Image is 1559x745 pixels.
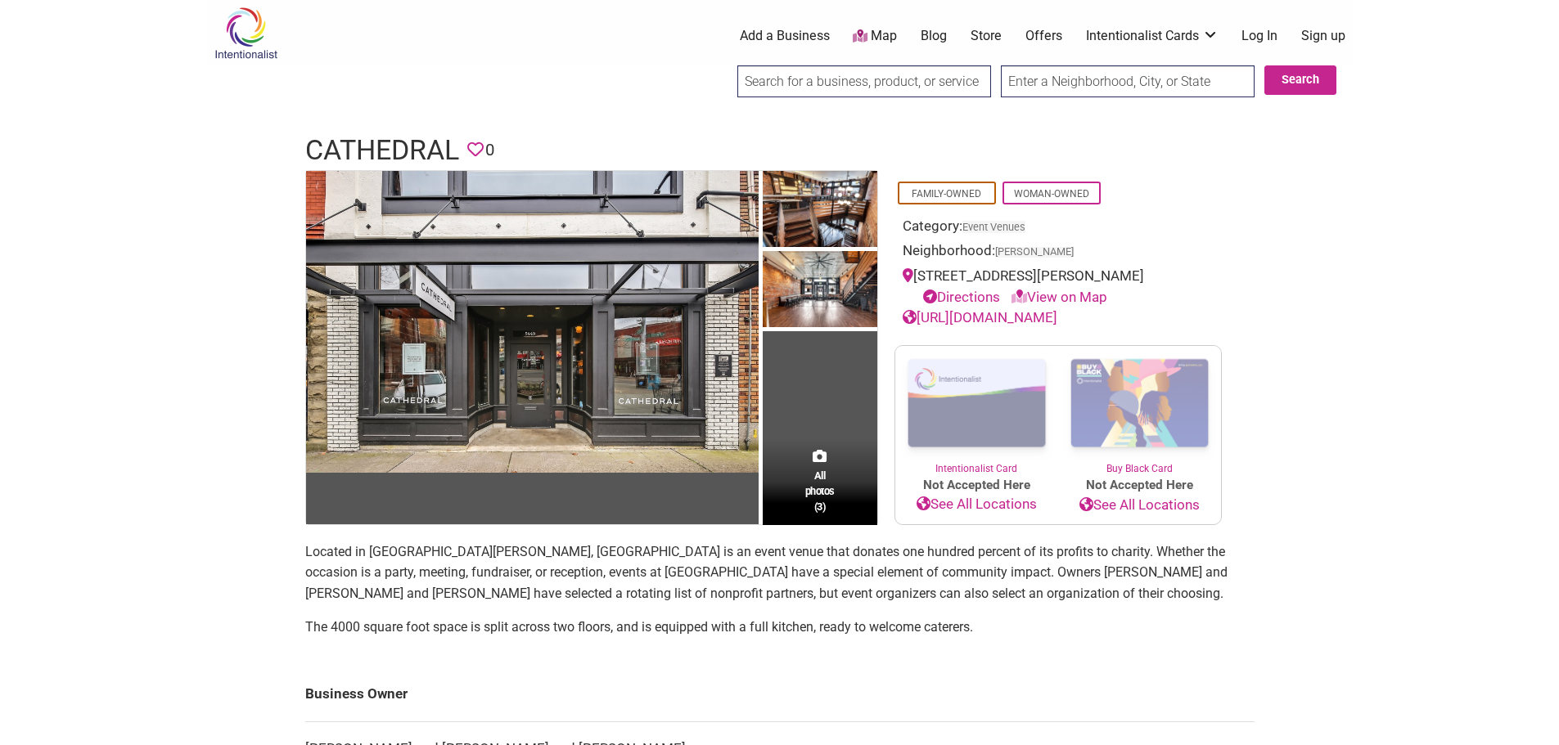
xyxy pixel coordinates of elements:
[962,221,1025,233] a: Event Venues
[740,27,830,45] a: Add a Business
[912,188,981,200] a: Family-Owned
[1012,289,1107,305] a: View on Map
[305,541,1255,604] p: Located in [GEOGRAPHIC_DATA][PERSON_NAME], [GEOGRAPHIC_DATA] is an event venue that donates one h...
[485,137,494,163] span: 0
[1058,346,1221,462] img: Buy Black Card
[895,346,1058,476] a: Intentionalist Card
[1058,476,1221,495] span: Not Accepted Here
[1058,346,1221,477] a: Buy Black Card
[1264,65,1336,95] button: Search
[903,309,1057,325] a: [URL][DOMAIN_NAME]
[305,617,1255,638] p: The 4000 square foot space is split across two floors, and is equipped with a full kitchen, ready...
[1025,27,1062,45] a: Offers
[895,346,1058,461] img: Intentionalist Card
[895,476,1058,495] span: Not Accepted Here
[737,65,991,97] input: Search for a business, product, or service
[305,667,1255,721] td: Business Owner
[805,468,835,514] span: All photos (3)
[921,27,947,45] a: Blog
[1301,27,1345,45] a: Sign up
[1014,188,1089,200] a: Woman-Owned
[853,27,897,46] a: Map
[971,27,1002,45] a: Store
[995,247,1074,258] span: [PERSON_NAME]
[903,216,1214,241] div: Category:
[1058,495,1221,516] a: See All Locations
[923,289,1000,305] a: Directions
[305,131,459,170] h1: Cathedral
[903,240,1214,266] div: Neighborhood:
[207,7,285,60] img: Intentionalist
[903,266,1214,307] div: [STREET_ADDRESS][PERSON_NAME]
[1001,65,1255,97] input: Enter a Neighborhood, City, or State
[895,494,1058,515] a: See All Locations
[1241,27,1277,45] a: Log In
[1086,27,1219,45] a: Intentionalist Cards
